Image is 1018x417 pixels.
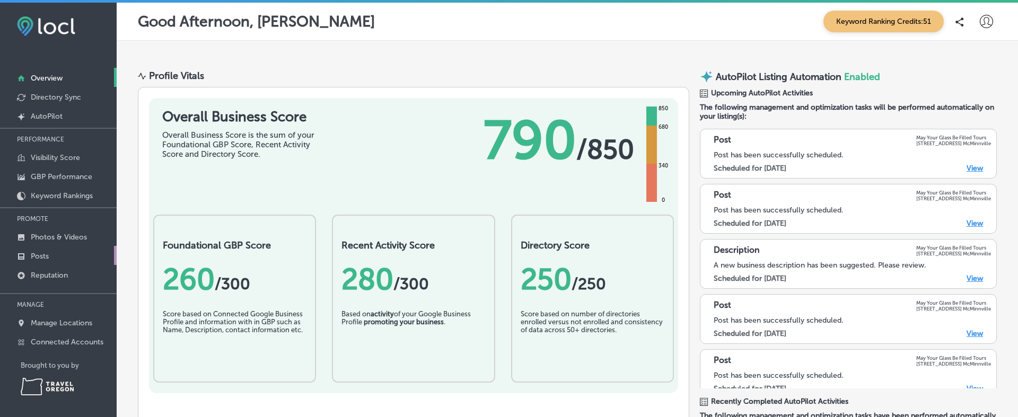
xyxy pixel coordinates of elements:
p: Photos & Videos [31,233,87,242]
p: Directory Sync [31,93,81,102]
label: Scheduled for [DATE] [714,329,786,338]
div: 260 [163,262,306,297]
h2: Foundational GBP Score [163,239,306,251]
p: Description [714,245,760,256]
div: Based on of your Google Business Profile . [341,310,485,363]
div: 680 [656,123,670,131]
a: View [967,164,983,173]
div: Overall Business Score is the sum of your Foundational GBP Score, Recent Activity Score and Direc... [162,130,321,159]
span: 790 [484,109,576,172]
p: Keyword Rankings [31,191,93,200]
span: The following management and optimization tasks will be performed automatically on your listing(s): [700,103,997,121]
p: Visibility Score [31,153,80,162]
p: [STREET_ADDRESS] McMinnville [916,251,991,256]
p: [STREET_ADDRESS] McMinnville [916,306,991,312]
img: fda3e92497d09a02dc62c9cd864e3231.png [17,16,75,36]
span: Recently Completed AutoPilot Activities [711,397,848,406]
p: [STREET_ADDRESS] McMinnville [916,140,991,146]
span: /300 [393,274,429,294]
p: [STREET_ADDRESS] McMinnville [916,196,991,201]
div: A new business description has been suggested. Please review. [714,261,991,270]
span: Upcoming AutoPilot Activities [711,88,813,97]
div: 0 [660,196,667,205]
p: May Your Glass Be Filled Tours [916,300,991,306]
p: Overview [31,74,63,83]
span: Keyword Ranking Credits: 51 [823,11,944,32]
h2: Recent Activity Score [341,239,485,251]
h1: Overall Business Score [162,109,321,125]
p: Post [714,190,731,201]
label: Scheduled for [DATE] [714,384,786,393]
p: Manage Locations [31,318,92,327]
div: 250 [521,262,664,297]
div: Profile Vitals [149,70,204,82]
p: Connected Accounts [31,338,103,347]
label: Scheduled for [DATE] [714,219,786,228]
div: Post has been successfully scheduled. [714,316,991,325]
p: Posts [31,252,49,261]
div: Post has been successfully scheduled. [714,371,991,380]
p: Post [714,355,731,367]
a: View [967,219,983,228]
img: autopilot-icon [700,70,713,83]
b: promoting your business [364,318,444,326]
div: Post has been successfully scheduled. [714,206,991,215]
span: Enabled [844,71,880,83]
p: May Your Glass Be Filled Tours [916,245,991,251]
a: View [967,384,983,393]
div: Score based on number of directories enrolled versus not enrolled and consistency of data across ... [521,310,664,363]
p: [STREET_ADDRESS] McMinnville [916,361,991,367]
p: May Your Glass Be Filled Tours [916,355,991,361]
div: 340 [656,162,670,170]
p: Good Afternoon, [PERSON_NAME] [138,13,375,30]
div: 280 [341,262,485,297]
p: AutoPilot Listing Automation [716,71,841,83]
a: View [967,329,983,338]
p: Post [714,300,731,312]
span: / 300 [215,274,250,294]
div: Post has been successfully scheduled. [714,150,991,159]
p: Post [714,135,731,146]
p: AutoPilot [31,112,63,121]
span: /250 [572,274,606,294]
div: Score based on Connected Google Business Profile and information with in GBP such as Name, Descri... [163,310,306,363]
p: GBP Performance [31,172,92,181]
a: View [967,274,983,283]
h2: Directory Score [521,239,664,251]
div: 850 [656,104,670,113]
span: / 850 [576,134,634,165]
label: Scheduled for [DATE] [714,164,786,173]
p: May Your Glass Be Filled Tours [916,190,991,196]
p: Reputation [31,271,68,280]
b: activity [371,310,394,318]
p: May Your Glass Be Filled Tours [916,135,991,140]
label: Scheduled for [DATE] [714,274,786,283]
p: Brought to you by [21,361,117,369]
